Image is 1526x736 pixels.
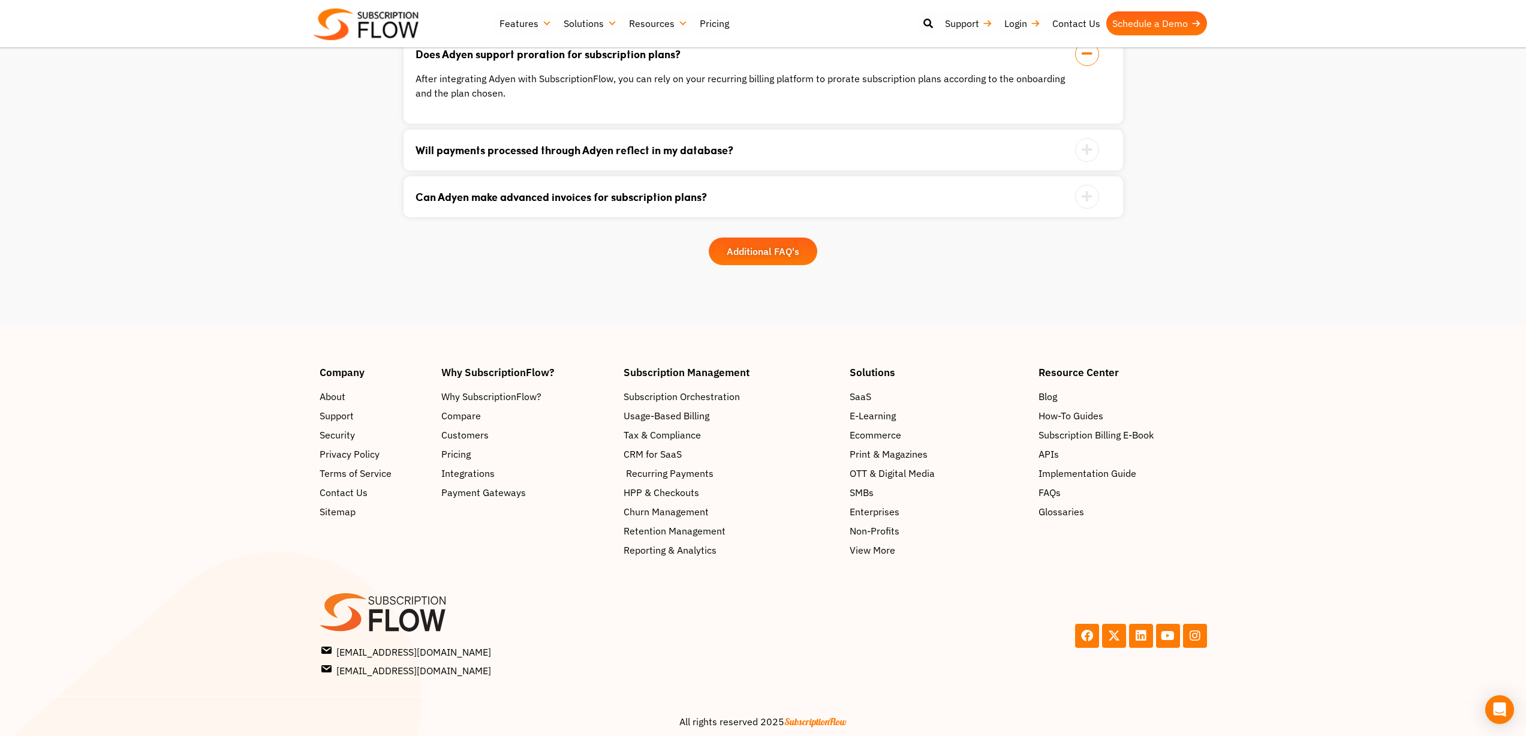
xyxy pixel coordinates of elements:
[441,428,489,442] span: Customers
[322,662,491,678] span: [EMAIL_ADDRESS][DOMAIN_NAME]
[441,389,612,404] a: Why SubscriptionFlow?
[320,504,430,519] a: Sitemap
[624,367,838,377] h4: Subscription Management
[441,485,526,500] span: Payment Gateways
[1039,504,1206,519] a: Glossaries
[850,524,899,538] span: Non-Profits
[624,466,838,480] a: Recurring Payments
[322,662,760,678] a: [EMAIL_ADDRESS][DOMAIN_NAME]
[493,11,558,35] a: Features
[850,367,1027,377] h4: Solutions
[624,485,838,500] a: HPP & Checkouts
[624,428,701,442] span: Tax & Compliance
[441,428,612,442] a: Customers
[441,408,612,423] a: Compare
[998,11,1046,35] a: Login
[1039,428,1154,442] span: Subscription Billing E-Book
[1039,389,1206,404] a: Blog
[1039,485,1206,500] a: FAQs
[416,145,1081,155] a: Will payments processed through Adyen reflect in my database?
[1039,447,1206,461] a: APIs
[850,485,874,500] span: SMBs
[624,408,838,423] a: Usage-Based Billing
[320,504,356,519] span: Sitemap
[322,644,491,659] span: [EMAIL_ADDRESS][DOMAIN_NAME]
[320,466,430,480] a: Terms of Service
[441,485,612,500] a: Payment Gateways
[416,49,1081,59] a: Does Adyen support proration for subscription plans?
[850,524,1027,538] a: Non-Profits
[320,389,430,404] a: About
[320,408,430,423] a: Support
[624,524,726,538] span: Retention Management
[850,543,895,557] span: View More
[850,389,1027,404] a: SaaS
[850,485,1027,500] a: SMBs
[416,59,1081,100] div: Does Adyen support proration for subscription plans?
[624,389,838,404] a: Subscription Orchestration
[850,504,1027,519] a: Enterprises
[320,447,430,461] a: Privacy Policy
[320,485,368,500] span: Contact Us
[727,247,799,256] span: Additional FAQ's
[416,71,1081,100] p: After integrating Adyen with SubscriptionFlow, you can rely on your recurring billing platform to...
[441,447,612,461] a: Pricing
[784,716,847,728] span: SubscriptionFlow
[1039,408,1103,423] span: How-To Guides
[320,593,446,632] img: SF-logo
[850,504,899,519] span: Enterprises
[1039,504,1084,519] span: Glossaries
[850,408,896,423] span: E-Learning
[320,408,354,423] span: Support
[694,11,735,35] a: Pricing
[850,466,1027,480] a: OTT & Digital Media
[320,485,430,500] a: Contact Us
[441,389,541,404] span: Why SubscriptionFlow?
[626,466,714,480] span: Recurring Payments
[1106,11,1207,35] a: Schedule a Demo
[624,524,838,538] a: Retention Management
[441,408,481,423] span: Compare
[441,466,612,480] a: Integrations
[1039,485,1061,500] span: FAQs
[850,408,1027,423] a: E-Learning
[314,8,419,40] img: Subscriptionflow
[320,428,355,442] span: Security
[322,644,760,659] a: [EMAIL_ADDRESS][DOMAIN_NAME]
[850,447,928,461] span: Print & Magazines
[624,389,740,404] span: Subscription Orchestration
[1039,367,1206,377] h4: Resource Center
[320,428,430,442] a: Security
[441,447,471,461] span: Pricing
[416,191,1081,202] a: Can Adyen make advanced invoices for subscription plans?
[1039,466,1206,480] a: Implementation Guide
[624,504,838,519] a: Churn Management
[624,485,699,500] span: HPP & Checkouts
[1485,695,1514,724] div: Open Intercom Messenger
[320,367,430,377] h4: Company
[623,11,694,35] a: Resources
[939,11,998,35] a: Support
[624,447,838,461] a: CRM for SaaS
[624,504,709,519] span: Churn Management
[624,543,717,557] span: Reporting & Analytics
[850,428,1027,442] a: Ecommerce
[850,447,1027,461] a: Print & Magazines
[624,408,709,423] span: Usage-Based Billing
[624,447,682,461] span: CRM for SaaS
[709,238,817,265] a: Additional FAQ's
[1039,466,1136,480] span: Implementation Guide
[624,428,838,442] a: Tax & Compliance
[1039,389,1057,404] span: Blog
[850,543,1027,557] a: View More
[1039,447,1059,461] span: APIs
[441,367,612,377] h4: Why SubscriptionFlow?
[850,389,871,404] span: SaaS
[1046,11,1106,35] a: Contact Us
[1039,408,1206,423] a: How-To Guides
[320,389,345,404] span: About
[320,466,392,480] span: Terms of Service
[850,466,935,480] span: OTT & Digital Media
